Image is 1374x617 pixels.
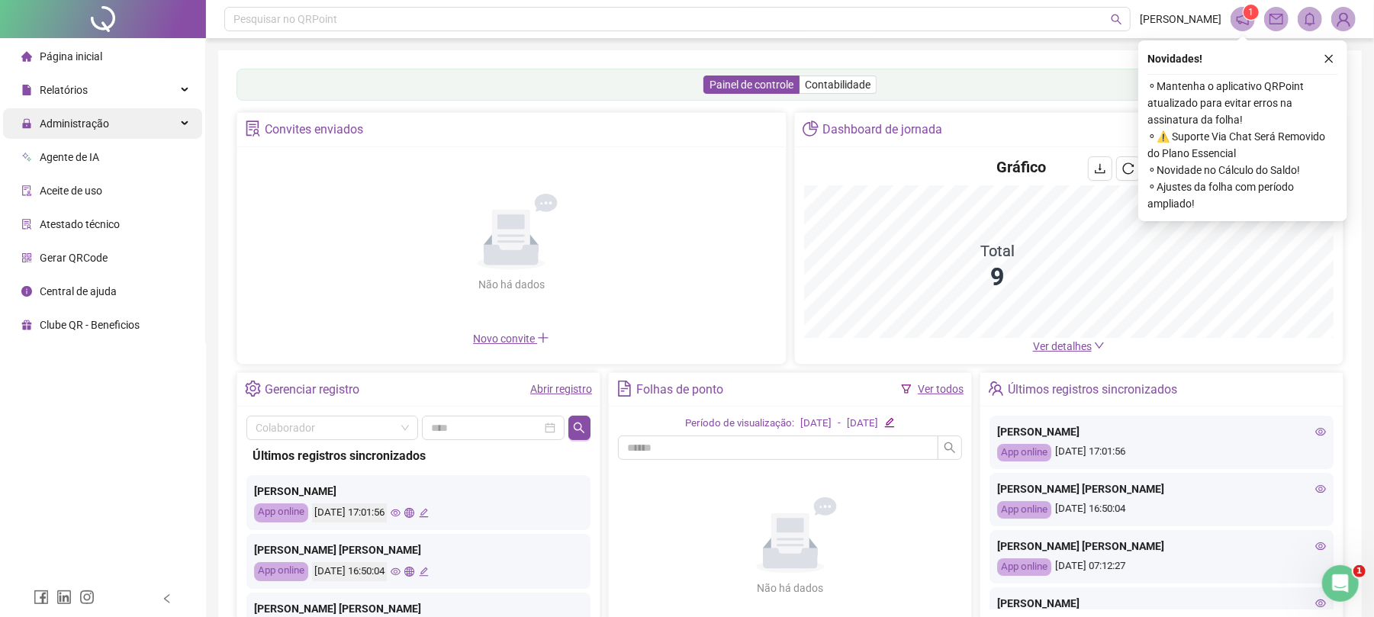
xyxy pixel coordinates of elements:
[944,442,956,454] span: search
[1147,50,1202,67] span: Novidades !
[40,252,108,264] span: Gerar QRCode
[997,480,1326,497] div: [PERSON_NAME] [PERSON_NAME]
[21,286,32,297] span: info-circle
[1147,178,1338,212] span: ⚬ Ajustes da folha com período ampliado!
[1147,78,1338,128] span: ⚬ Mantenha o aplicativo QRPoint atualizado para evitar erros na assinatura da folha!
[1315,426,1326,437] span: eye
[997,501,1326,519] div: [DATE] 16:50:04
[847,416,878,432] div: [DATE]
[21,51,32,62] span: home
[1122,162,1134,175] span: reload
[573,422,585,434] span: search
[40,285,117,297] span: Central de ajuda
[800,416,832,432] div: [DATE]
[822,117,942,143] div: Dashboard de jornada
[419,508,429,518] span: edit
[253,446,584,465] div: Últimos registros sincronizados
[40,84,88,96] span: Relatórios
[537,332,549,344] span: plus
[245,121,261,137] span: solution
[254,503,308,522] div: App online
[404,508,414,518] span: global
[245,381,261,397] span: setting
[1315,598,1326,609] span: eye
[312,562,387,581] div: [DATE] 16:50:04
[805,79,870,91] span: Contabilidade
[1315,541,1326,551] span: eye
[1111,14,1122,25] span: search
[265,377,359,403] div: Gerenciar registro
[312,503,387,522] div: [DATE] 17:01:56
[1033,340,1092,352] span: Ver detalhes
[918,383,964,395] a: Ver todos
[21,252,32,263] span: qrcode
[997,538,1326,554] div: [PERSON_NAME] [PERSON_NAME]
[1324,53,1334,64] span: close
[1147,128,1338,162] span: ⚬ ⚠️ Suporte Via Chat Será Removido do Plano Essencial
[997,501,1051,519] div: App online
[884,417,894,427] span: edit
[710,79,793,91] span: Painel de controle
[901,384,912,394] span: filter
[720,580,861,596] div: Não há dados
[56,590,72,605] span: linkedin
[1249,7,1254,18] span: 1
[419,567,429,577] span: edit
[996,156,1046,178] h4: Gráfico
[40,319,140,331] span: Clube QR - Beneficios
[391,508,401,518] span: eye
[441,276,581,293] div: Não há dados
[40,185,102,197] span: Aceite de uso
[40,218,120,230] span: Atestado técnico
[21,219,32,230] span: solution
[21,320,32,330] span: gift
[1332,8,1355,31] img: 85968
[1140,11,1221,27] span: [PERSON_NAME]
[404,567,414,577] span: global
[685,416,794,432] div: Período de visualização:
[1033,340,1105,352] a: Ver detalhes down
[1008,377,1177,403] div: Últimos registros sincronizados
[21,85,32,95] span: file
[803,121,819,137] span: pie-chart
[79,590,95,605] span: instagram
[40,117,109,130] span: Administração
[1269,12,1283,26] span: mail
[473,333,549,345] span: Novo convite
[838,416,841,432] div: -
[636,377,723,403] div: Folhas de ponto
[21,118,32,129] span: lock
[997,444,1051,461] div: App online
[988,381,1004,397] span: team
[1315,484,1326,494] span: eye
[265,117,363,143] div: Convites enviados
[997,558,1051,576] div: App online
[1303,12,1317,26] span: bell
[1094,162,1106,175] span: download
[997,423,1326,440] div: [PERSON_NAME]
[254,600,583,617] div: [PERSON_NAME] [PERSON_NAME]
[40,151,99,163] span: Agente de IA
[40,50,102,63] span: Página inicial
[997,595,1326,612] div: [PERSON_NAME]
[530,383,592,395] a: Abrir registro
[391,567,401,577] span: eye
[1353,565,1366,577] span: 1
[997,444,1326,461] div: [DATE] 17:01:56
[162,593,172,604] span: left
[34,590,49,605] span: facebook
[616,381,632,397] span: file-text
[254,562,308,581] div: App online
[1094,340,1105,351] span: down
[997,558,1326,576] div: [DATE] 07:12:27
[1244,5,1259,20] sup: 1
[1236,12,1250,26] span: notification
[254,483,583,500] div: [PERSON_NAME]
[1147,162,1338,178] span: ⚬ Novidade no Cálculo do Saldo!
[1322,565,1359,602] iframe: Intercom live chat
[21,185,32,196] span: audit
[254,541,583,558] div: [PERSON_NAME] [PERSON_NAME]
